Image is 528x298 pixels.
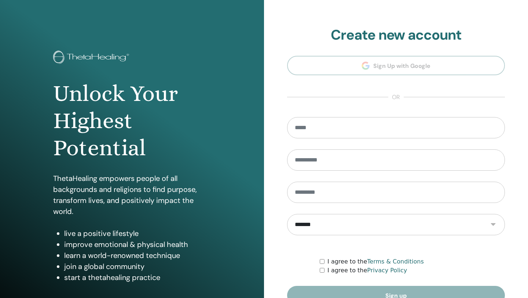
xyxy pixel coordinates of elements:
a: Privacy Policy [367,267,407,274]
label: I agree to the [327,266,407,275]
h1: Unlock Your Highest Potential [53,80,211,162]
a: Terms & Conditions [367,258,423,265]
p: ThetaHealing empowers people of all backgrounds and religions to find purpose, transform lives, a... [53,173,211,217]
li: live a positive lifestyle [64,228,211,239]
span: or [388,93,404,102]
label: I agree to the [327,257,424,266]
li: start a thetahealing practice [64,272,211,283]
h2: Create new account [287,27,505,44]
li: improve emotional & physical health [64,239,211,250]
li: join a global community [64,261,211,272]
li: learn a world-renowned technique [64,250,211,261]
